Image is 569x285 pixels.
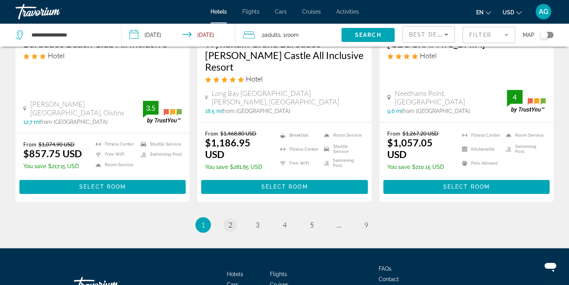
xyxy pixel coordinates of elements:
span: AG [539,8,548,16]
span: From [205,130,218,137]
del: $1,074.90 USD [38,141,75,148]
a: FAQs [379,266,392,272]
span: Hotel [48,51,64,60]
div: 3 star Hotel [23,51,182,60]
span: Hotel [420,51,437,60]
li: Swimming Pool [320,158,364,168]
span: 4 [283,221,287,229]
span: from [GEOGRAPHIC_DATA] [402,108,470,114]
img: trustyou-badge.svg [507,90,546,113]
li: Fitness Center [92,141,137,148]
button: Select Room [383,180,550,194]
span: Best Deals [409,31,449,38]
ins: $1,057.05 USD [387,137,433,160]
li: Swimming Pool [502,144,546,154]
a: Contact [379,276,399,282]
span: 2 [262,30,280,40]
span: 9 [364,221,368,229]
a: Select Room [201,181,367,190]
button: Check-in date: Oct 1, 2025 Check-out date: Oct 4, 2025 [122,23,235,47]
a: Flights [242,9,259,15]
li: Swimming Pool [137,151,182,158]
span: 3 [256,221,259,229]
a: Flights [270,271,287,277]
span: Adults [264,32,280,38]
span: From [23,141,37,148]
span: Select Room [79,184,126,190]
a: Cruises [302,9,321,15]
li: Free WiFi [92,151,137,158]
span: 1 [201,221,205,229]
a: Cars [275,9,287,15]
li: Pets Allowed [458,158,502,168]
a: Wyndham Grand Barbados [PERSON_NAME] Castle All Inclusive Resort [205,38,364,73]
button: Filter [463,26,515,43]
span: [PERSON_NAME][GEOGRAPHIC_DATA], Oistins [30,100,143,117]
a: Hotels [211,9,227,15]
button: User Menu [533,3,553,20]
button: Change currency [503,7,522,18]
div: 4 [507,92,522,102]
span: Long Bay [GEOGRAPHIC_DATA][PERSON_NAME], [GEOGRAPHIC_DATA] [212,89,364,106]
li: Free WiFi [276,158,320,168]
span: Search [355,32,381,38]
img: trustyou-badge.svg [143,101,182,123]
ins: $1,186.95 USD [205,137,251,160]
li: Fitness Center [458,130,502,140]
li: Fitness Center [276,144,320,154]
span: Needhams Point, [GEOGRAPHIC_DATA] [395,89,507,106]
li: Kitchenette [458,144,502,154]
span: Select Room [443,184,490,190]
span: 2 [228,221,232,229]
a: Select Room [19,181,186,190]
span: You save [205,164,228,170]
span: 18.5 mi [205,108,223,114]
li: Shuttle Service [137,141,182,148]
li: Room Service [320,130,364,140]
ins: $857.75 USD [23,148,82,159]
span: You save [23,163,46,169]
iframe: Button to launch messaging window [538,254,563,279]
del: $1,468.80 USD [220,130,256,137]
span: from [GEOGRAPHIC_DATA] [223,108,290,114]
span: 12.7 mi [23,119,40,125]
span: USD [503,9,514,16]
del: $1,267.20 USD [402,130,438,137]
span: Hotel [246,75,263,83]
button: Select Room [19,180,186,194]
li: Room Service [92,162,137,168]
p: $281.85 USD [205,164,270,170]
span: from [GEOGRAPHIC_DATA] [40,119,108,125]
div: 3.5 [143,103,158,113]
span: 5 [310,221,314,229]
span: You save [387,164,410,170]
li: Breakfast [276,130,320,140]
p: $210.15 USD [387,164,452,170]
a: Activities [336,9,359,15]
div: 4 star Hotel [387,51,546,60]
p: $217.15 USD [23,163,82,169]
a: Hotels [227,271,243,277]
span: ... [337,221,341,229]
li: Shuttle Service [320,144,364,154]
span: 9.6 mi [387,108,402,114]
button: Select Room [201,180,367,194]
button: Toggle map [534,31,553,38]
button: Change language [476,7,491,18]
a: Select Room [383,181,550,190]
button: Search [341,28,395,42]
span: Map [523,30,534,40]
button: Travelers: 2 adults, 0 children [235,23,341,47]
li: Room Service [502,130,546,140]
div: 5 star Hotel [205,75,364,83]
